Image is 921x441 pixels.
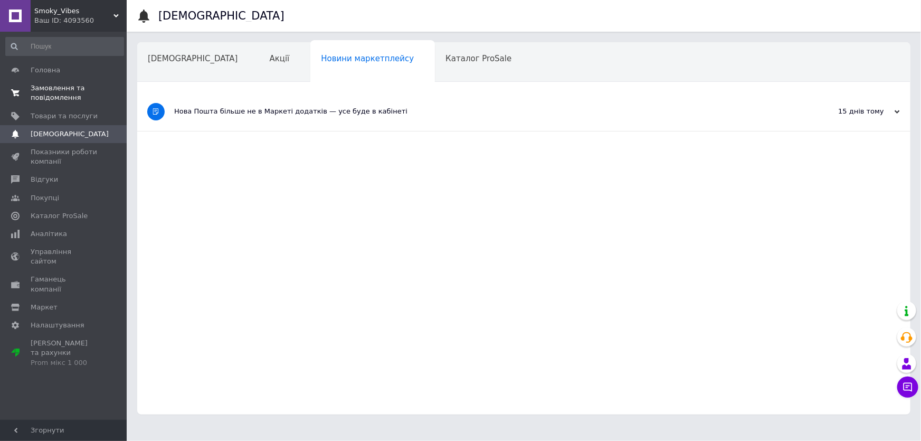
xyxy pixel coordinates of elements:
[174,107,794,116] div: Нова Пошта більше не в Маркеті додатків — усе буде в кабінеті
[31,247,98,266] span: Управління сайтом
[31,129,109,139] span: [DEMOGRAPHIC_DATA]
[321,54,414,63] span: Новини маркетплейсу
[31,111,98,121] span: Товари та послуги
[34,16,127,25] div: Ваш ID: 4093560
[31,321,84,330] span: Налаштування
[445,54,511,63] span: Каталог ProSale
[31,193,59,203] span: Покупці
[31,65,60,75] span: Головна
[31,175,58,184] span: Відгуки
[31,229,67,239] span: Аналітика
[31,358,98,368] div: Prom мікс 1 000
[794,107,900,116] div: 15 днів тому
[31,275,98,294] span: Гаманець компанії
[31,83,98,102] span: Замовлення та повідомлення
[5,37,124,56] input: Пошук
[158,10,284,22] h1: [DEMOGRAPHIC_DATA]
[270,54,290,63] span: Акції
[897,377,918,398] button: Чат з покупцем
[31,147,98,166] span: Показники роботи компанії
[31,211,88,221] span: Каталог ProSale
[34,6,113,16] span: Smoky_Vibes
[31,303,58,312] span: Маркет
[31,339,98,368] span: [PERSON_NAME] та рахунки
[148,54,238,63] span: [DEMOGRAPHIC_DATA]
